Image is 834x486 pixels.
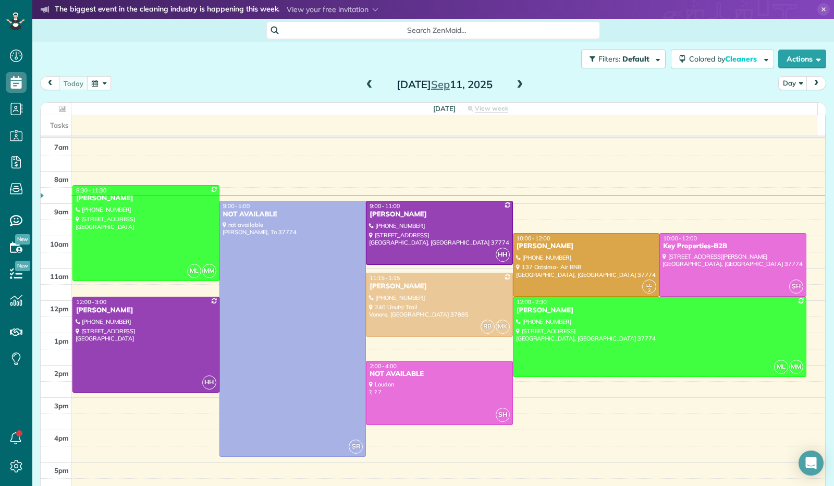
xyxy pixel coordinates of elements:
[431,78,450,91] span: Sep
[778,50,826,68] button: Actions
[370,362,397,370] span: 2:00 - 4:00
[187,264,201,278] span: ML
[54,466,69,475] span: 5pm
[223,202,250,210] span: 9:00 - 5:00
[581,50,666,68] button: Filters: Default
[223,210,363,219] div: NOT AVAILABLE
[202,375,216,390] span: HH
[496,408,510,422] span: SH
[54,143,69,151] span: 7am
[475,104,508,113] span: View week
[50,305,69,313] span: 12pm
[54,369,69,378] span: 2pm
[54,434,69,442] span: 4pm
[369,282,510,291] div: [PERSON_NAME]
[76,298,106,306] span: 12:00 - 3:00
[643,286,656,296] small: 2
[76,187,106,194] span: 8:30 - 11:30
[349,440,363,454] span: SR
[799,451,824,476] div: Open Intercom Messenger
[778,76,807,90] button: Day
[55,4,279,16] strong: The biggest event in the cleaning industry is happening this week.
[54,402,69,410] span: 3pm
[622,54,650,64] span: Default
[50,121,69,129] span: Tasks
[369,210,510,219] div: [PERSON_NAME]
[598,54,620,64] span: Filters:
[646,282,652,288] span: LC
[725,54,758,64] span: Cleaners
[76,194,216,203] div: [PERSON_NAME]
[789,360,803,374] span: MM
[59,76,88,90] button: today
[481,320,495,334] span: RB
[496,320,510,334] span: MK
[370,274,400,282] span: 11:15 - 1:15
[202,264,216,278] span: MM
[806,76,826,90] button: next
[496,248,510,262] span: HH
[516,242,657,251] div: [PERSON_NAME]
[516,306,803,315] div: [PERSON_NAME]
[379,79,510,90] h2: [DATE] 11, 2025
[689,54,761,64] span: Colored by
[433,104,456,113] span: [DATE]
[671,50,774,68] button: Colored byCleaners
[369,370,510,379] div: NOT AVAILABLE
[54,337,69,345] span: 1pm
[15,261,30,271] span: New
[15,234,30,245] span: New
[50,272,69,281] span: 11am
[54,208,69,216] span: 9am
[370,202,400,210] span: 9:00 - 11:00
[50,240,69,248] span: 10am
[774,360,788,374] span: ML
[576,50,666,68] a: Filters: Default
[54,175,69,184] span: 8am
[663,235,697,242] span: 10:00 - 12:00
[663,242,803,251] div: Key Properties-B2B
[76,306,216,315] div: [PERSON_NAME]
[517,298,547,306] span: 12:00 - 2:30
[789,280,803,294] span: SH
[40,76,60,90] button: prev
[517,235,550,242] span: 10:00 - 12:00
